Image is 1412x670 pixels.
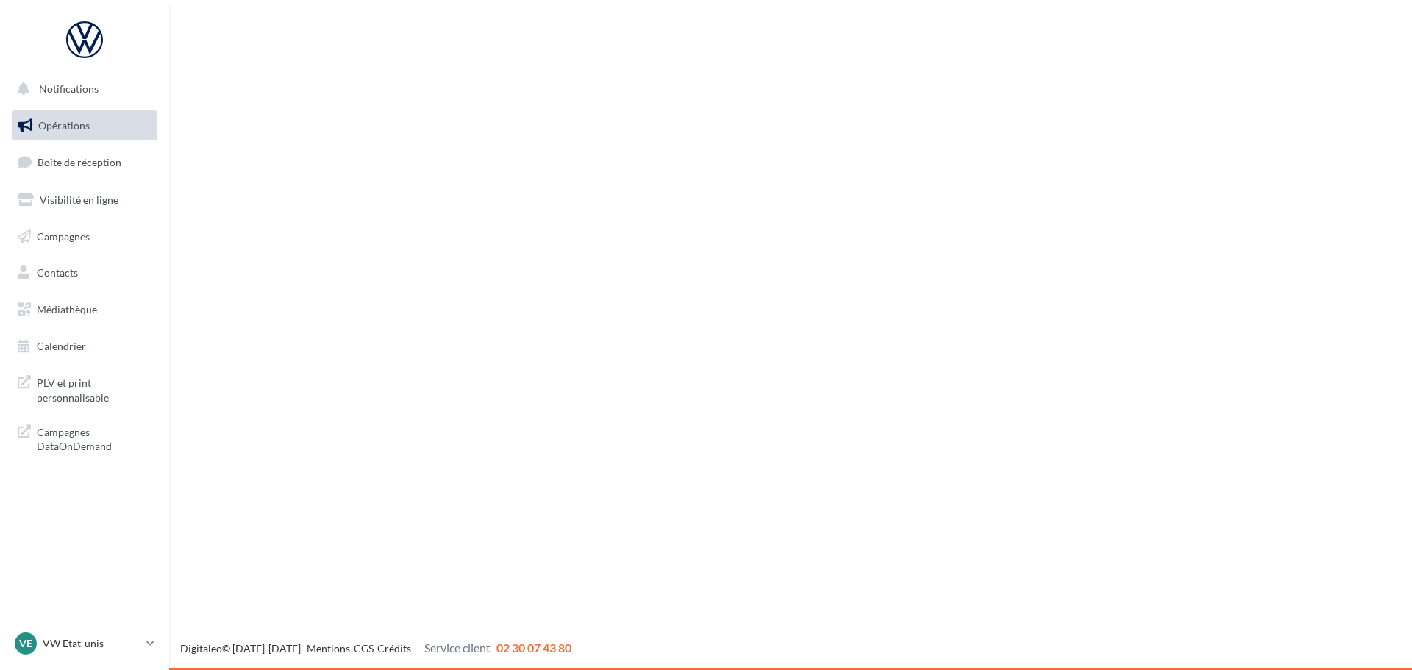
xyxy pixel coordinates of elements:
a: Mentions [307,642,350,655]
a: VE VW Etat-unis [12,630,157,657]
a: PLV et print personnalisable [9,367,160,410]
button: Notifications [9,74,154,104]
span: Opérations [38,119,90,132]
a: Calendrier [9,331,160,362]
span: © [DATE]-[DATE] - - - [180,642,571,655]
a: Médiathèque [9,294,160,325]
a: Campagnes [9,221,160,252]
a: CGS [354,642,374,655]
span: Contacts [37,266,78,279]
span: Notifications [39,82,99,95]
span: PLV et print personnalisable [37,373,151,405]
a: Digitaleo [180,642,222,655]
a: Crédits [377,642,411,655]
span: 02 30 07 43 80 [496,641,571,655]
span: VE [19,636,32,651]
a: Boîte de réception [9,146,160,178]
span: Service client [424,641,491,655]
span: Campagnes [37,229,90,242]
a: Contacts [9,257,160,288]
span: Campagnes DataOnDemand [37,422,151,454]
p: VW Etat-unis [43,636,140,651]
span: Boîte de réception [38,156,121,168]
a: Opérations [9,110,160,141]
span: Calendrier [37,340,86,352]
span: Visibilité en ligne [40,193,118,206]
a: Visibilité en ligne [9,185,160,215]
span: Médiathèque [37,303,97,316]
a: Campagnes DataOnDemand [9,416,160,460]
